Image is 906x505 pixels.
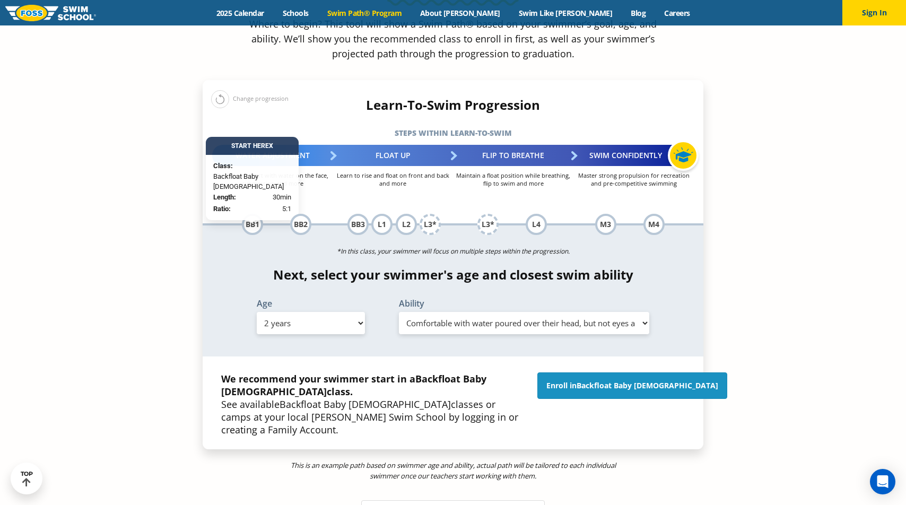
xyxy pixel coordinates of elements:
div: Float Up [333,145,453,166]
a: Enroll inBackfloat Baby [DEMOGRAPHIC_DATA] [537,372,727,399]
span: Backfloat Baby [DEMOGRAPHIC_DATA] [280,398,451,411]
span: 30min [273,192,291,203]
p: Learn to rise and float on front and back and more [333,171,453,187]
p: *In this class, your swimmer will focus on multiple steps within the progression. [203,244,703,259]
p: This is an example path based on swimmer age and ability, actual path will be tailored to each in... [288,460,618,481]
h4: Next, select your swimmer's age and closest swim ability [203,267,703,282]
div: Change progression [211,90,289,108]
div: BB1 [242,214,263,235]
label: Age [257,299,365,308]
a: About [PERSON_NAME] [411,8,510,18]
strong: Length: [213,193,236,201]
div: Swim Confidently [573,145,694,166]
p: See available classes or camps at your local [PERSON_NAME] Swim School by logging in or creating ... [221,372,527,436]
a: Schools [273,8,318,18]
div: Open Intercom Messenger [870,469,895,494]
a: Swim Like [PERSON_NAME] [509,8,622,18]
strong: We recommend your swimmer start in a class. [221,372,486,398]
span: Backfloat Baby [DEMOGRAPHIC_DATA] [221,372,486,398]
div: BB2 [290,214,311,235]
strong: Class: [213,162,233,170]
div: L1 [371,214,393,235]
div: Flip to Breathe [453,145,573,166]
div: BB3 [347,214,369,235]
div: Start Here [206,137,299,155]
a: 2025 Calendar [207,8,273,18]
p: Maintain a float position while breathing, flip to swim and more [453,171,573,187]
p: Where to begin? This tool will show a Swim Path® based on your swimmer’s goal, age, and ability. ... [245,16,661,61]
strong: Ratio: [213,205,231,213]
div: TOP [21,471,33,487]
span: Backfloat Baby [DEMOGRAPHIC_DATA] [213,171,291,192]
a: Blog [622,8,655,18]
span: X [269,143,273,150]
span: Backfloat Baby [DEMOGRAPHIC_DATA] [577,380,718,390]
h5: Steps within Learn-to-Swim [203,126,703,141]
a: Careers [655,8,699,18]
div: M4 [643,214,665,235]
div: L2 [396,214,417,235]
img: FOSS Swim School Logo [5,5,96,21]
label: Ability [399,299,649,308]
p: Master strong propulsion for recreation and pre-competitive swimming [573,171,694,187]
div: L4 [526,214,547,235]
a: Swim Path® Program [318,8,411,18]
h4: Learn-To-Swim Progression [203,98,703,112]
span: 5:1 [282,204,291,215]
div: M3 [595,214,616,235]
